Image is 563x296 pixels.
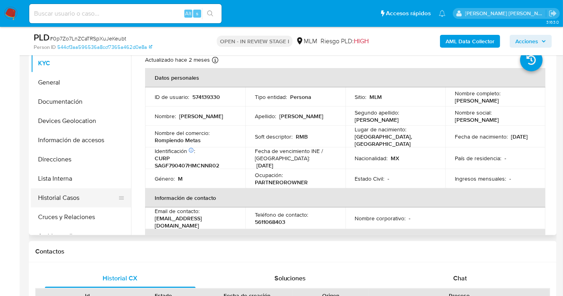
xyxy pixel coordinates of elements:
[57,44,152,51] a: 544cf3aa596536a8ccf7365a462d0e8a
[192,93,220,101] p: 574139330
[509,175,511,182] p: -
[439,10,446,17] a: Notificaciones
[155,155,232,169] p: CURP SAGF790407HMCNNR02
[354,36,369,46] span: HIGH
[296,37,317,46] div: MLM
[455,97,499,104] p: [PERSON_NAME]
[355,93,367,101] p: Sitio :
[510,35,552,48] button: Acciones
[446,35,494,48] b: AML Data Collector
[549,9,557,18] a: Salir
[279,113,323,120] p: [PERSON_NAME]
[455,175,506,182] p: Ingresos mensuales :
[31,188,125,207] button: Historial Casos
[453,274,467,283] span: Chat
[255,147,336,162] p: Fecha de vencimiento INE / [GEOGRAPHIC_DATA] :
[50,34,126,42] span: # 0p7Zo7LnZCaTRSpXuJeKeubt
[255,179,308,186] p: PARTNEROROWNER
[31,131,131,150] button: Información de accesos
[255,211,308,218] p: Teléfono de contacto :
[31,207,131,227] button: Cruces y Relaciones
[355,133,433,147] p: [GEOGRAPHIC_DATA], [GEOGRAPHIC_DATA]
[504,155,506,162] p: -
[321,37,369,46] span: Riesgo PLD:
[145,56,210,64] p: Actualizado hace 2 meses
[217,36,293,47] p: OPEN - IN REVIEW STAGE I
[145,188,545,207] th: Información de contacto
[455,155,501,162] p: País de residencia :
[455,90,500,97] p: Nombre completo :
[515,35,538,48] span: Acciones
[196,10,198,17] span: s
[155,207,200,215] p: Email de contacto :
[31,227,131,246] button: Archivos adjuntos
[34,44,56,51] b: Person ID
[155,137,201,144] p: Rompiendo Metas
[155,93,189,101] p: ID de usuario :
[155,113,176,120] p: Nombre :
[31,92,131,111] button: Documentación
[103,274,138,283] span: Historial CX
[355,116,399,123] p: [PERSON_NAME]
[255,113,276,120] p: Apellido :
[290,93,311,101] p: Persona
[179,113,223,120] p: [PERSON_NAME]
[255,171,283,179] p: Ocupación :
[355,155,388,162] p: Nacionalidad :
[409,215,411,222] p: -
[31,73,131,92] button: General
[35,248,550,256] h1: Contactos
[274,274,306,283] span: Soluciones
[178,175,183,182] p: M
[202,8,218,19] button: search-icon
[155,215,232,229] p: [EMAIL_ADDRESS][DOMAIN_NAME]
[155,147,195,155] p: Identificación :
[386,9,431,18] span: Accesos rápidos
[255,93,287,101] p: Tipo entidad :
[355,175,385,182] p: Estado Civil :
[370,93,382,101] p: MLM
[546,19,559,25] span: 3.163.0
[255,218,285,226] p: 5611068403
[440,35,500,48] button: AML Data Collector
[391,155,400,162] p: MX
[511,133,528,140] p: [DATE]
[465,10,546,17] p: nancy.sanchezgarcia@mercadolibre.com.mx
[29,8,222,19] input: Buscar usuario o caso...
[145,229,545,248] th: Verificación y cumplimiento
[388,175,389,182] p: -
[34,31,50,44] b: PLD
[145,68,545,87] th: Datos personales
[155,129,210,137] p: Nombre del comercio :
[355,215,406,222] p: Nombre corporativo :
[455,133,508,140] p: Fecha de nacimiento :
[31,169,131,188] button: Lista Interna
[455,116,499,123] p: [PERSON_NAME]
[155,175,175,182] p: Género :
[296,133,308,140] p: RMB
[31,111,131,131] button: Devices Geolocation
[185,10,192,17] span: Alt
[31,150,131,169] button: Direcciones
[256,162,273,169] p: [DATE]
[255,133,293,140] p: Soft descriptor :
[455,109,492,116] p: Nombre social :
[355,126,407,133] p: Lugar de nacimiento :
[355,109,400,116] p: Segundo apellido :
[31,54,131,73] button: KYC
